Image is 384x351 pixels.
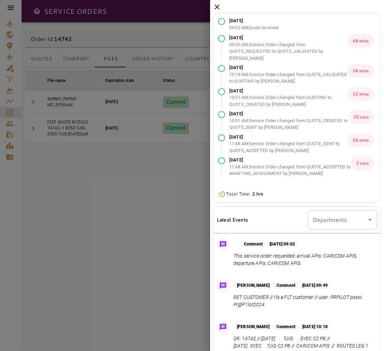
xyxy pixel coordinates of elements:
button: Open [365,215,375,225]
p: [DATE] [229,134,347,141]
img: Message Icon [218,281,228,291]
p: RET CUSTOMER // It's a FLT customer // user: PRPILOT pssw: Pr@P1lot2024 [233,294,375,308]
p: 48 mins [347,34,374,48]
img: Message Icon [218,240,228,249]
p: 10:51 AM : Service Order changed from QUOTING to QUOTE_CREATED by [PERSON_NAME] [229,94,347,108]
p: 11:48 AM : Service Order changed from QUOTE_ACCEPTED to AWAITING_ASSIGNMENT by [PERSON_NAME] [229,164,351,177]
p: [DATE] 09:49 [299,282,331,289]
p: [DATE] [229,157,351,164]
p: 20 secs [348,110,374,124]
p: Comment [240,241,266,247]
p: This service order requested: arrival APIs: CARICOM APIS, departure APIs: CARICOM APIS [233,252,375,267]
h6: Latest Events [217,216,248,224]
p: 09:02 AM Quote received [229,24,278,31]
p: [DATE] [229,34,347,41]
p: Comment [273,324,299,330]
p: [PERSON_NAME] [233,282,273,289]
p: 10:51 AM : Service Order changed from QUOTE_CREATED to QUOTE_SENT by [PERSON_NAME] [229,117,348,131]
p: [DATE] 10:18 [299,324,331,330]
img: Message Icon [218,322,228,332]
p: [DATE] 09:02 [266,241,298,247]
img: Timer Icon [218,191,226,198]
p: [DATE] [229,87,347,94]
p: [DATE] [229,17,278,24]
p: Comment [273,282,299,289]
p: Total Time: [226,191,263,198]
p: [DATE] [229,64,347,71]
p: 10:18 AM : Service Order changed from QUOTE_VALIDATED to QUOTING by [PERSON_NAME] [229,71,347,85]
p: 32 mins [347,87,374,101]
b: 2 hrs [252,191,263,197]
p: [PERSON_NAME] [233,324,273,330]
p: 28 mins [347,64,374,77]
p: 09:50 AM : Service Order changed from QUOTE_REQUESTED to QUOTE_VALIDATED by [PERSON_NAME] [229,41,347,62]
p: 56 mins [347,134,374,147]
p: 2 secs [351,157,374,170]
p: [DATE] [229,110,348,117]
p: 11:48 AM : Service Order changed from QUOTE_SENT to QUOTE_ACCEPTED by [PERSON_NAME] [229,140,347,154]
